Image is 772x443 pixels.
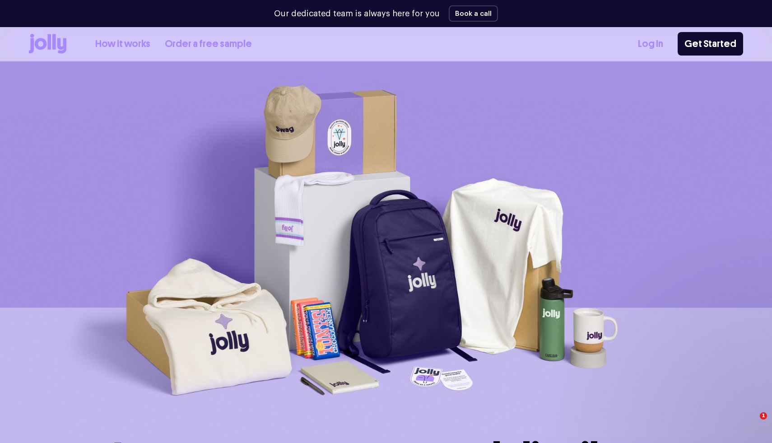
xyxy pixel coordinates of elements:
iframe: Intercom live chat [741,412,763,434]
p: Our dedicated team is always here for you [274,8,440,20]
a: Order a free sample [165,37,252,51]
button: Book a call [449,5,498,22]
a: Log In [638,37,663,51]
span: 1 [760,412,767,420]
a: Get Started [678,32,743,56]
a: How it works [95,37,150,51]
